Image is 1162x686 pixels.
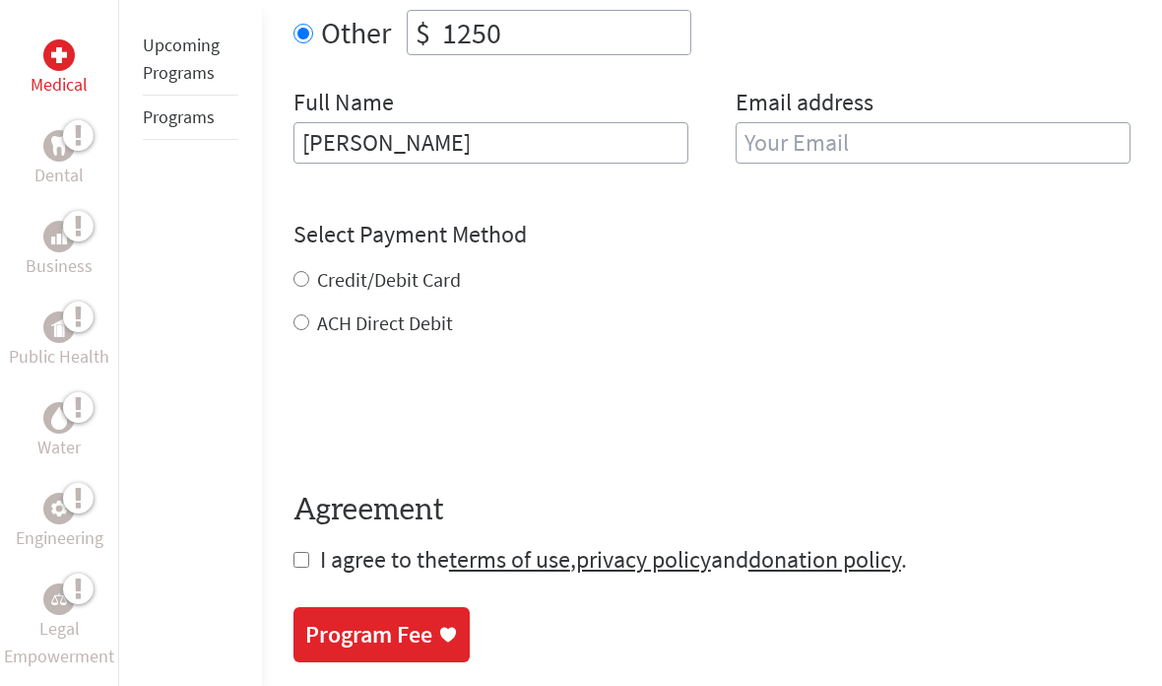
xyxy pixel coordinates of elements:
p: Engineering [16,524,103,552]
input: Your Email [736,122,1130,164]
a: MedicalMedical [31,39,88,99]
div: Dental [43,130,75,162]
div: Public Health [43,311,75,343]
div: Legal Empowerment [43,583,75,615]
iframe: reCAPTCHA [293,377,593,453]
img: Public Health [51,317,67,337]
a: terms of use [449,544,570,575]
label: Other [321,10,391,55]
p: Legal Empowerment [4,615,114,670]
h4: Select Payment Method [293,219,1130,250]
p: Medical [31,71,88,99]
div: Medical [43,39,75,71]
div: Water [43,402,75,434]
input: Enter Amount [438,11,690,54]
div: $ [408,11,438,54]
img: Business [51,229,67,244]
img: Dental [51,136,67,155]
a: DentalDental [34,130,84,189]
img: Water [51,406,67,429]
input: Enter Full Name [293,122,688,164]
a: Program Fee [293,607,470,662]
li: Programs [143,96,238,140]
a: Public HealthPublic Health [9,311,109,371]
p: Business [26,252,93,280]
span: I agree to the , and . [320,544,907,575]
a: WaterWater [37,402,81,461]
h4: Agreement [293,493,1130,528]
label: Credit/Debit Card [317,267,461,292]
label: Email address [736,87,873,122]
a: Programs [143,105,215,128]
a: donation policy [748,544,901,575]
div: Business [43,221,75,252]
a: Upcoming Programs [143,34,220,84]
div: Program Fee [305,619,432,651]
img: Medical [51,47,67,63]
a: Legal EmpowermentLegal Empowerment [4,583,114,670]
p: Dental [34,162,84,189]
label: Full Name [293,87,394,122]
p: Water [37,434,81,461]
a: EngineeringEngineering [16,493,103,552]
label: ACH Direct Debit [317,310,453,335]
div: Engineering [43,493,75,524]
a: BusinessBusiness [26,221,93,280]
img: Legal Empowerment [51,593,67,605]
a: privacy policy [576,544,711,575]
li: Upcoming Programs [143,24,238,96]
p: Public Health [9,343,109,371]
img: Engineering [51,501,67,516]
